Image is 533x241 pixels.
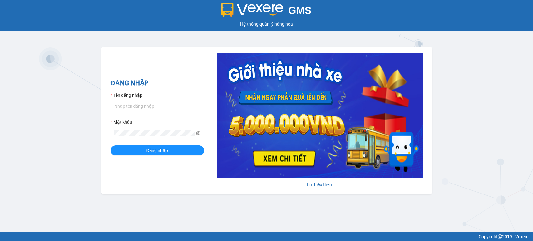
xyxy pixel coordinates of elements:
[111,92,142,99] label: Tên đăng nhập
[111,145,204,155] button: Đăng nhập
[111,119,132,125] label: Mật khẩu
[5,233,528,240] div: Copyright 2019 - Vexere
[111,101,204,111] input: Tên đăng nhập
[217,53,423,178] img: banner-0
[221,3,283,17] img: logo 2
[196,131,200,135] span: eye-invisible
[288,5,312,16] span: GMS
[217,181,423,188] div: Tìm hiểu thêm
[498,234,502,239] span: copyright
[221,9,312,14] a: GMS
[114,130,195,136] input: Mật khẩu
[146,147,168,154] span: Đăng nhập
[2,21,531,27] div: Hệ thống quản lý hàng hóa
[111,78,204,88] h2: ĐĂNG NHẬP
